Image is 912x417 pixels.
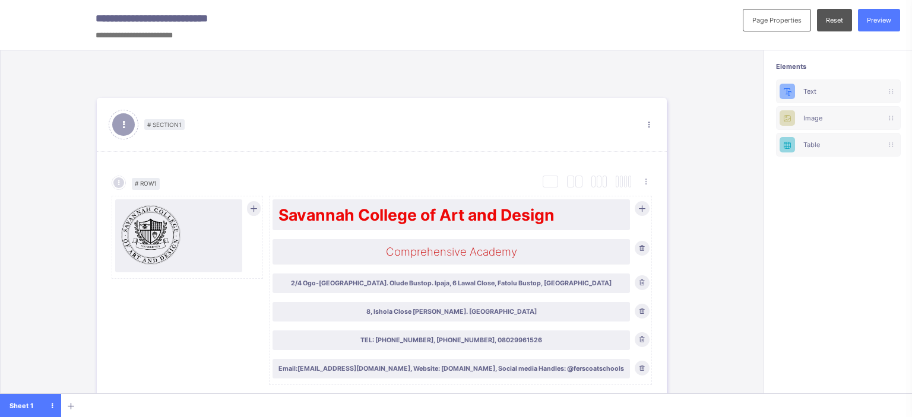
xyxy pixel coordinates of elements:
span: # Row 1 [132,178,160,190]
span: Comprehensive Academy [278,245,624,259]
span: # Section 1 [144,119,185,130]
span: Savannah College of Art and Design [278,205,624,224]
span: Elements [776,62,901,71]
span: Preview [867,16,891,24]
div: Image [776,106,901,130]
span: TEL: [PHONE_NUMBER], [PHONE_NUMBER], 08029961526 [278,336,624,344]
img: Logo [121,205,180,265]
div: Table [803,141,873,149]
span: Email:[EMAIL_ADDRESS][DOMAIN_NAME], Website: [DOMAIN_NAME], Social media Handles: @ferscoatschools [278,365,624,373]
div: Image [803,114,873,122]
div: Table [776,133,901,157]
span: 8, Ishola Close [PERSON_NAME]. [GEOGRAPHIC_DATA] [278,308,624,316]
span: Reset [826,16,843,24]
span: Page Properties [752,16,802,24]
div: Text [776,79,901,103]
div: Text [803,87,873,96]
span: 2/4 Ogo-[GEOGRAPHIC_DATA]. Olude Bustop. Ipaja, 6 Lawal Close, Fatolu Bustop, [GEOGRAPHIC_DATA] [278,279,624,287]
